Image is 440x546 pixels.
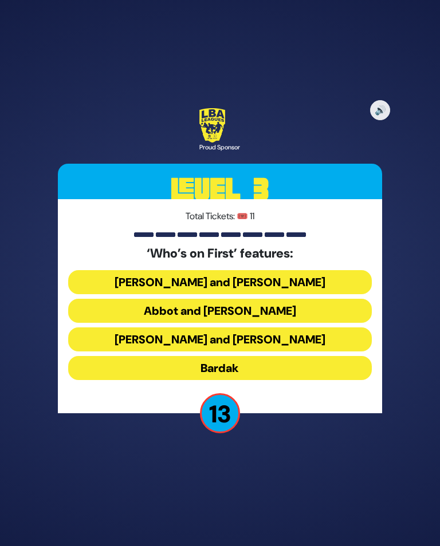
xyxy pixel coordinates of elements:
div: Proud Sponsor [199,143,240,152]
h5: ‘Who’s on First’ features: [68,246,372,261]
button: 🔊 [370,100,390,120]
button: [PERSON_NAME] and [PERSON_NAME] [68,327,372,351]
p: Total Tickets: 🎟️ 11 [68,209,372,223]
h3: Level 3 [58,164,382,215]
img: LBA [199,108,225,143]
button: Abbot and [PERSON_NAME] [68,299,372,323]
p: 13 [200,393,240,433]
button: Bardak [68,356,372,380]
button: [PERSON_NAME] and [PERSON_NAME] [68,270,372,294]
